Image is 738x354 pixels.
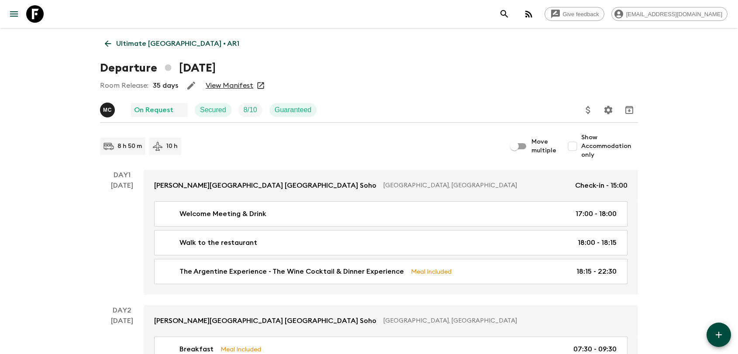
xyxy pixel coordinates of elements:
p: Secured [200,105,226,115]
p: Walk to the restaurant [179,237,257,248]
a: [PERSON_NAME][GEOGRAPHIC_DATA] [GEOGRAPHIC_DATA] Soho[GEOGRAPHIC_DATA], [GEOGRAPHIC_DATA] [144,305,638,337]
p: [GEOGRAPHIC_DATA], [GEOGRAPHIC_DATA] [383,316,621,325]
p: Room Release: [100,80,148,91]
p: [PERSON_NAME][GEOGRAPHIC_DATA] [GEOGRAPHIC_DATA] Soho [154,180,376,191]
a: Walk to the restaurant18:00 - 18:15 [154,230,628,255]
div: Secured [195,103,231,117]
h1: Departure [DATE] [100,59,216,77]
div: Trip Fill [238,103,262,117]
a: [PERSON_NAME][GEOGRAPHIC_DATA] [GEOGRAPHIC_DATA] Soho[GEOGRAPHIC_DATA], [GEOGRAPHIC_DATA]Check-in... [144,170,638,201]
p: 8 h 50 m [117,142,142,151]
p: Welcome Meeting & Drink [179,209,266,219]
p: 10 h [166,142,178,151]
p: M C [103,107,112,113]
p: Day 2 [100,305,144,316]
p: Check-in - 15:00 [575,180,628,191]
p: Meal Included [221,344,261,354]
span: Move multiple [531,137,557,155]
p: 18:00 - 18:15 [578,237,617,248]
span: [EMAIL_ADDRESS][DOMAIN_NAME] [621,11,727,17]
p: 8 / 10 [244,105,257,115]
a: Give feedback [545,7,604,21]
button: search adventures [496,5,513,23]
a: The Argentine Experience - The Wine Cocktail & Dinner ExperienceMeal Included18:15 - 22:30 [154,259,628,284]
span: Give feedback [558,11,604,17]
button: Update Price, Early Bird Discount and Costs [579,101,597,119]
p: Ultimate [GEOGRAPHIC_DATA] • AR1 [116,38,239,49]
p: Guaranteed [275,105,312,115]
p: Meal Included [411,267,452,276]
p: 18:15 - 22:30 [576,266,617,277]
a: Welcome Meeting & Drink17:00 - 18:00 [154,201,628,227]
p: 35 days [153,80,178,91]
a: Ultimate [GEOGRAPHIC_DATA] • AR1 [100,35,244,52]
p: The Argentine Experience - The Wine Cocktail & Dinner Experience [179,266,404,277]
p: [PERSON_NAME][GEOGRAPHIC_DATA] [GEOGRAPHIC_DATA] Soho [154,316,376,326]
p: On Request [134,105,173,115]
button: Settings [600,101,617,119]
button: MC [100,103,117,117]
button: Archive (Completed, Cancelled or Unsynced Departures only) [621,101,638,119]
p: 17:00 - 18:00 [576,209,617,219]
p: [GEOGRAPHIC_DATA], [GEOGRAPHIC_DATA] [383,181,568,190]
button: menu [5,5,23,23]
span: Show Accommodation only [581,133,638,159]
div: [DATE] [111,180,133,295]
a: View Manifest [206,81,253,90]
p: Day 1 [100,170,144,180]
div: [EMAIL_ADDRESS][DOMAIN_NAME] [611,7,728,21]
span: Mariano Cenzano [100,105,117,112]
